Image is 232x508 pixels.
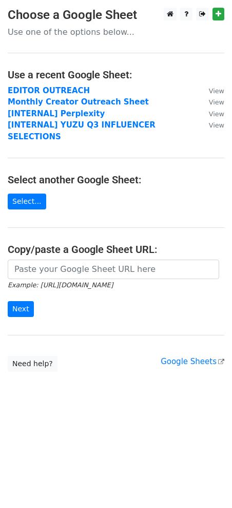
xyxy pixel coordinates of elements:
small: Example: [URL][DOMAIN_NAME] [8,281,113,289]
a: [INTERNAL] YUZU Q3 INFLUENCER SELECTIONS [8,120,156,141]
a: View [199,86,224,95]
h3: Choose a Google Sheet [8,8,224,23]
small: View [209,121,224,129]
small: View [209,110,224,118]
small: View [209,98,224,106]
a: Select... [8,194,46,209]
h4: Use a recent Google Sheet: [8,69,224,81]
input: Paste your Google Sheet URL here [8,260,219,279]
h4: Select another Google Sheet: [8,174,224,186]
a: Need help? [8,356,57,372]
a: View [199,109,224,118]
a: EDITOR OUTREACH [8,86,90,95]
small: View [209,87,224,95]
a: View [199,120,224,130]
a: [INTERNAL] Perplexity [8,109,105,118]
p: Use one of the options below... [8,27,224,37]
h4: Copy/paste a Google Sheet URL: [8,243,224,256]
a: Monthly Creator Outreach Sheet [8,97,149,107]
a: Google Sheets [161,357,224,366]
input: Next [8,301,34,317]
a: View [199,97,224,107]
